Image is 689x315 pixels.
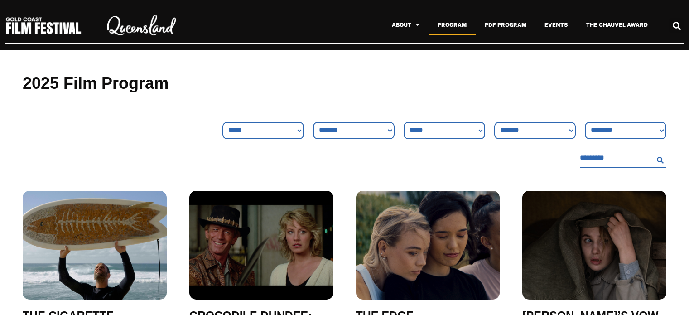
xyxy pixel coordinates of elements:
nav: Menu [197,15,657,35]
a: Events [535,15,577,35]
h2: 2025 Film Program [23,73,666,94]
a: About [383,15,429,35]
div: Search [669,18,684,33]
select: Language [585,122,666,139]
a: Program [429,15,476,35]
input: Search Filter [580,148,653,168]
select: Sort filter [313,122,395,139]
select: Country Filter [494,122,576,139]
a: PDF Program [476,15,535,35]
select: Genre Filter [222,122,304,139]
a: The Chauvel Award [577,15,657,35]
select: Venue Filter [404,122,485,139]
